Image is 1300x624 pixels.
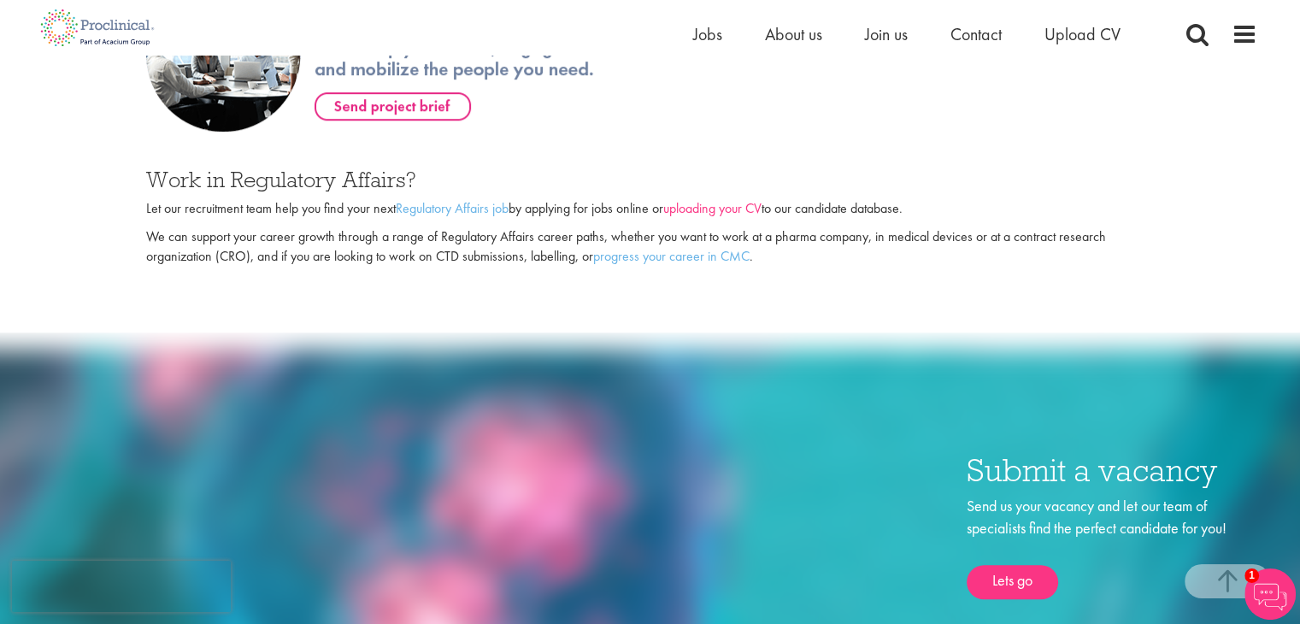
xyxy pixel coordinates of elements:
[693,23,722,45] a: Jobs
[1244,568,1259,583] span: 1
[663,199,762,217] a: uploading your CV
[1044,23,1121,45] a: Upload CV
[1244,568,1296,620] img: Chatbot
[396,199,509,217] a: Regulatory Affairs job
[865,23,908,45] a: Join us
[967,565,1058,599] a: Lets go
[950,23,1002,45] a: Contact
[593,247,750,265] a: progress your career in CMC
[146,168,1153,191] h3: Work in Regulatory Affairs?
[967,454,1257,487] h3: Submit a vacancy
[967,495,1257,598] div: Send us your vacancy and let our team of specialists find the perfect candidate for you!
[12,561,231,612] iframe: reCAPTCHA
[765,23,822,45] a: About us
[146,227,1153,267] p: We can support your career growth through a range of Regulatory Affairs career paths, whether you...
[146,199,1153,219] p: Let our recruitment team help you find your next by applying for jobs online or to our candidate ...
